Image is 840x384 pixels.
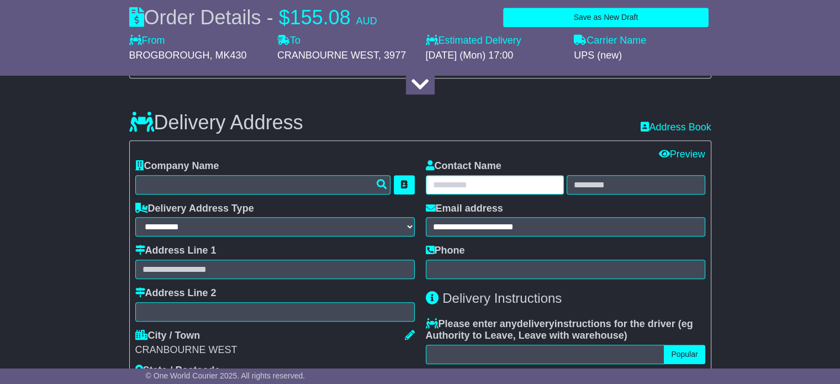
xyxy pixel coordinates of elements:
div: Order Details - [129,6,377,29]
span: eg Authority to Leave, Leave with warehouse [426,318,693,341]
span: BROGBOROUGH [129,50,210,61]
label: City / Town [135,330,200,342]
label: Address Line 2 [135,287,216,299]
span: AUD [356,15,377,27]
label: Carrier Name [574,35,646,47]
span: delivery [517,318,554,329]
label: Company Name [135,160,219,172]
span: , 3977 [378,50,406,61]
span: , MK430 [210,50,247,61]
label: Phone [426,245,465,257]
a: Preview [658,149,705,160]
a: Address Book [640,122,711,133]
div: CRANBOURNE WEST [135,344,415,356]
label: Address Line 1 [135,245,216,257]
button: Popular [664,345,705,364]
span: Delivery Instructions [442,291,562,306]
label: Delivery Address Type [135,203,254,215]
span: 155.08 [290,6,351,29]
label: Email address [426,203,503,215]
div: [DATE] (Mon) 17:00 [426,50,563,62]
h3: Delivery Address [129,112,303,134]
span: © One World Courier 2025. All rights reserved. [146,371,305,380]
label: State / Postcode [135,365,220,377]
button: Save as New Draft [503,8,708,27]
span: CRANBOURNE WEST [277,50,378,61]
label: Estimated Delivery [426,35,563,47]
label: To [277,35,300,47]
div: UPS (new) [574,50,711,62]
span: $ [279,6,290,29]
label: Please enter any instructions for the driver ( ) [426,318,705,342]
label: Contact Name [426,160,501,172]
label: From [129,35,165,47]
